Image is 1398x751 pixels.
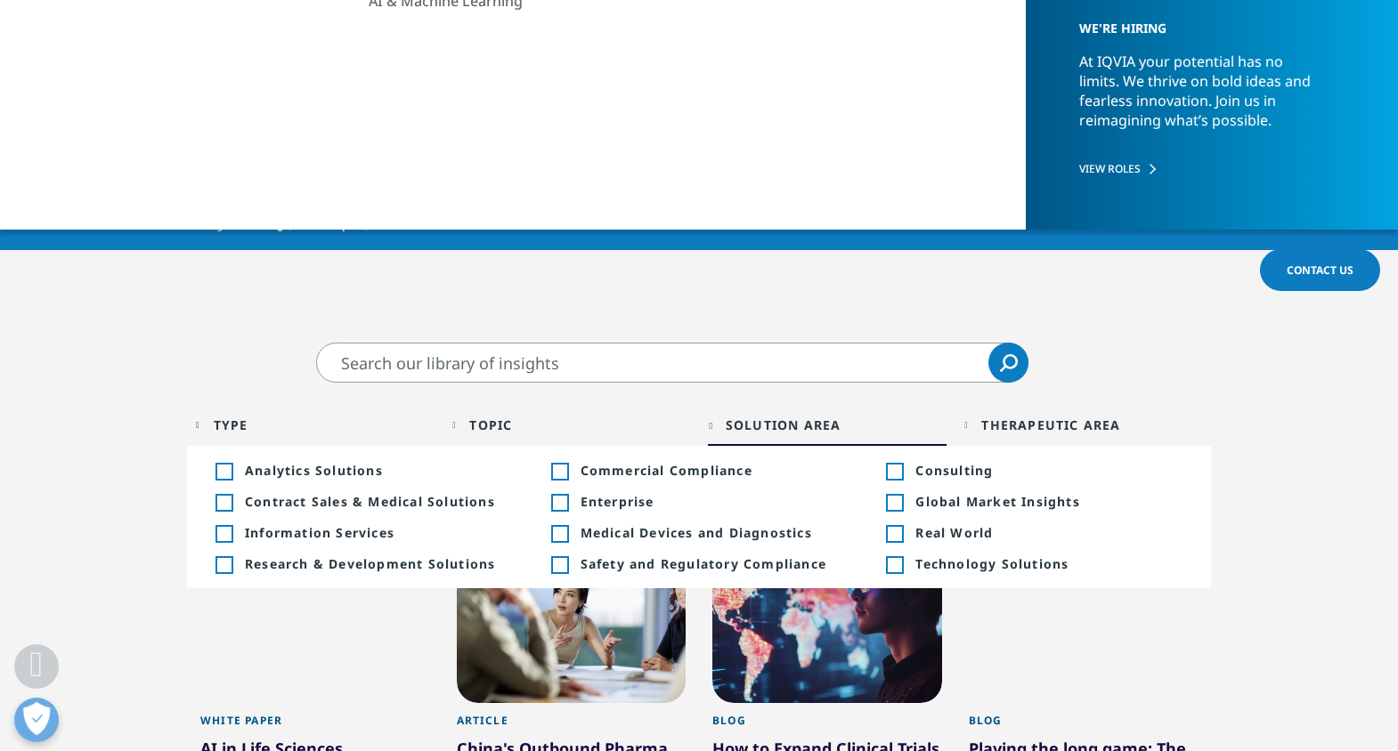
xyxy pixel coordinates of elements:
li: Inclusion filter on Analytics Solutions; 351 results [196,455,532,486]
span: Consulting [915,462,1183,479]
span: Information Services [245,524,512,541]
span: Enterprise [581,493,848,510]
a: Contact Us [1260,249,1380,291]
a: Search [988,343,1028,383]
div: Topic facet. [469,416,512,433]
input: Search [316,343,1028,383]
span: Analytics Solutions [245,462,512,479]
li: Inclusion filter on Consulting; 621 results [866,455,1202,486]
div: Solution Area facet. [726,416,841,433]
li: Inclusion filter on Information Services; 644 results [196,517,532,548]
span: Contact Us [1287,262,1353,278]
span: Technology Solutions [915,555,1183,572]
a: VIEW ROLES [1079,161,1338,176]
li: Inclusion filter on Real World; 931 results [866,517,1202,548]
li: Inclusion filter on Technology Solutions; 1,354 result [866,548,1202,579]
div: White Paper [200,714,430,738]
li: Inclusion filter on Contract Sales & Medical Solutions; 472 results [196,486,532,517]
div: Inclusion filter on Research & Development Solutions; 1,024 result [215,557,232,573]
svg: Search [1000,354,1018,372]
span: Research & Development Solutions [245,555,512,572]
div: Blog [969,714,1199,738]
span: Medical Devices and Diagnostics [581,524,848,541]
span: Commercial Compliance [581,462,848,479]
div: Inclusion filter on Global Market Insights; 349 results [886,495,902,511]
div: Inclusion filter on Information Services; 644 results [215,526,232,542]
span: Real World [915,524,1183,541]
li: Inclusion filter on Research & Development Solutions; 1,024 result [196,548,532,579]
li: Inclusion filter on Enterprise; 2,216 results [532,486,867,517]
li: Inclusion filter on Medical Devices and Diagnostics; 1,132 result [532,517,867,548]
div: Inclusion filter on Safety and Regulatory Compliance; 585 results [551,557,567,573]
div: Inclusion filter on Enterprise; 2,216 results [551,495,567,511]
button: Open Preferences [14,698,59,742]
div: Inclusion filter on Medical Devices and Diagnostics; 1,132 result [551,526,567,542]
div: Inclusion filter on Analytics Solutions; 351 results [215,464,232,480]
div: Inclusion filter on Commercial Compliance; 365 results [551,464,567,480]
li: Inclusion filter on Commercial Compliance; 365 results [532,455,867,486]
div: Inclusion filter on Real World; 931 results [886,526,902,542]
div: Inclusion filter on Consulting; 621 results [886,464,902,480]
div: Article [457,714,687,738]
li: Inclusion filter on Safety and Regulatory Compliance; 585 results [532,548,867,579]
p: At IQVIA your potential has no limits. We thrive on bold ideas and fearless innovation. Join us i... [1079,52,1325,146]
span: Global Market Insights [915,493,1183,510]
div: Inclusion filter on Technology Solutions; 1,354 result [886,557,902,573]
div: Blog [712,714,942,738]
span: Safety and Regulatory Compliance [581,555,848,572]
span: Contract Sales & Medical Solutions [245,493,512,510]
div: Inclusion filter on Contract Sales & Medical Solutions; 472 results [215,495,232,511]
div: Therapeutic Area facet. [981,416,1120,433]
li: Inclusion filter on Global Market Insights; 349 results [866,486,1202,517]
div: Type facet. [214,416,248,433]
